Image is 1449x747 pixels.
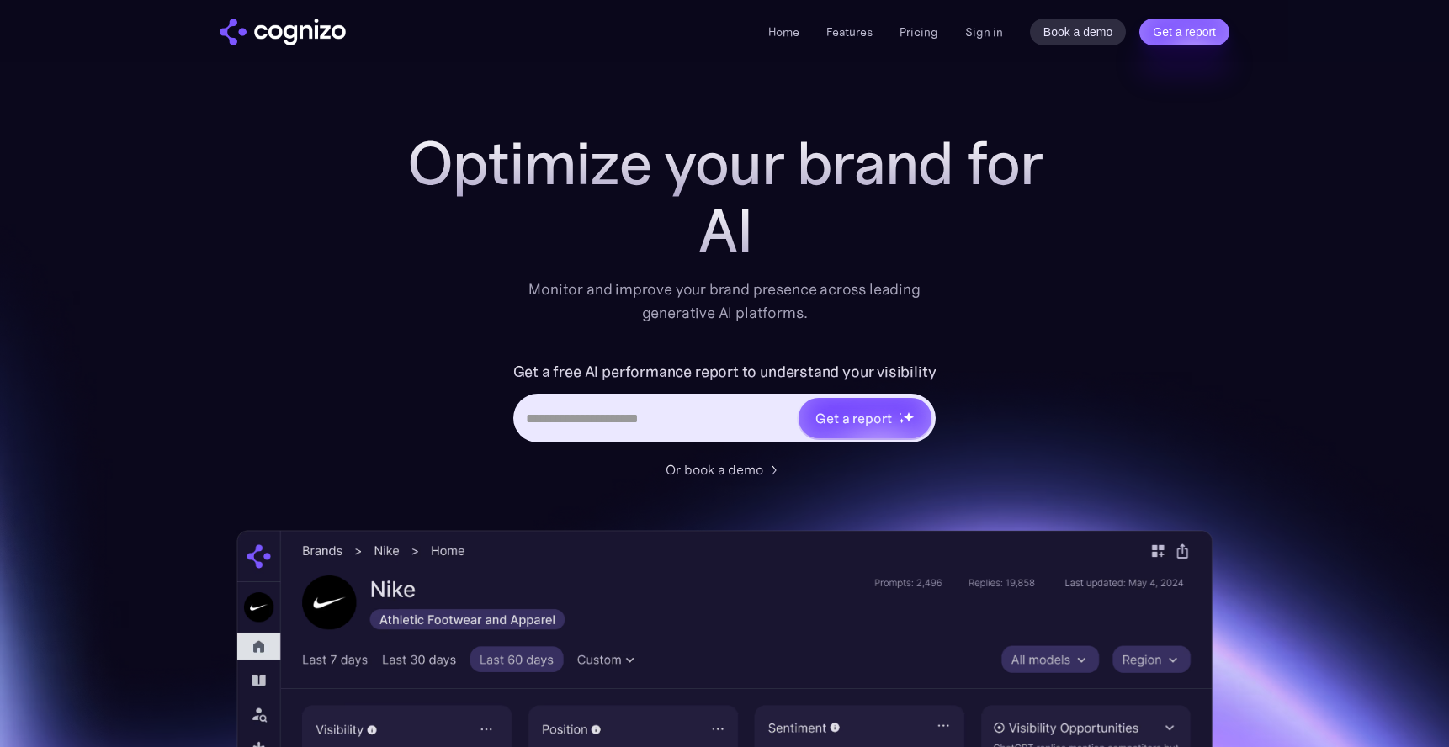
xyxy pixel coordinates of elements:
[899,412,901,415] img: star
[666,459,763,479] div: Or book a demo
[388,197,1061,264] div: AI
[900,24,938,40] a: Pricing
[513,358,937,451] form: Hero URL Input Form
[903,411,914,422] img: star
[826,24,873,40] a: Features
[517,278,931,325] div: Monitor and improve your brand presence across leading generative AI platforms.
[513,358,937,385] label: Get a free AI performance report to understand your visibility
[388,130,1061,197] h1: Optimize your brand for
[1030,19,1127,45] a: Book a demo
[797,396,933,440] a: Get a reportstarstarstar
[220,19,346,45] a: home
[965,22,1003,42] a: Sign in
[666,459,783,479] a: Or book a demo
[899,418,905,424] img: star
[220,19,346,45] img: cognizo logo
[768,24,799,40] a: Home
[1139,19,1229,45] a: Get a report
[815,408,891,428] div: Get a report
